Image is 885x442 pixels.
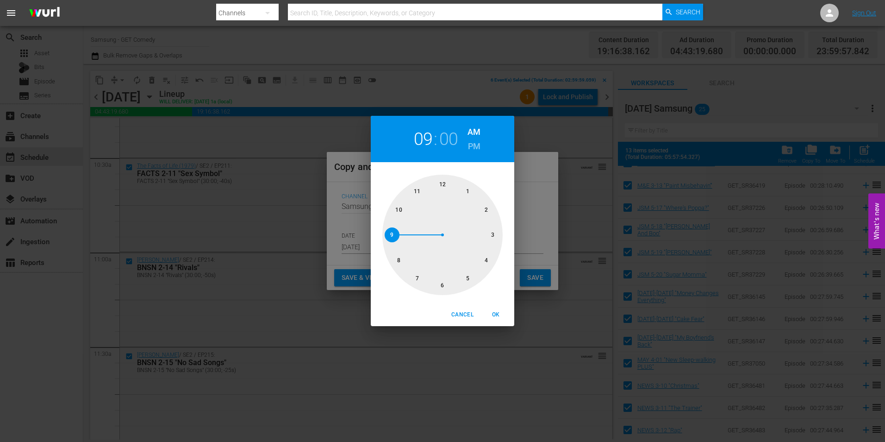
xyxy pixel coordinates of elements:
span: menu [6,7,17,19]
span: Search [676,4,700,20]
button: Open Feedback Widget [868,194,885,249]
span: Cancel [451,310,474,320]
button: 09 [414,129,433,150]
button: Cancel [448,307,477,322]
a: Sign Out [852,9,876,17]
img: ans4CAIJ8jUAAAAAAAAAAAAAAAAAAAAAAAAgQb4GAAAAAAAAAAAAAAAAAAAAAAAAJMjXAAAAAAAAAAAAAAAAAAAAAAAAgAT5G... [22,2,67,24]
button: 00 [439,129,458,150]
h2: : [434,129,437,150]
button: OK [481,307,511,322]
span: OK [485,310,507,320]
button: AM [467,125,480,139]
h6: PM [468,139,480,154]
button: PM [467,139,480,154]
